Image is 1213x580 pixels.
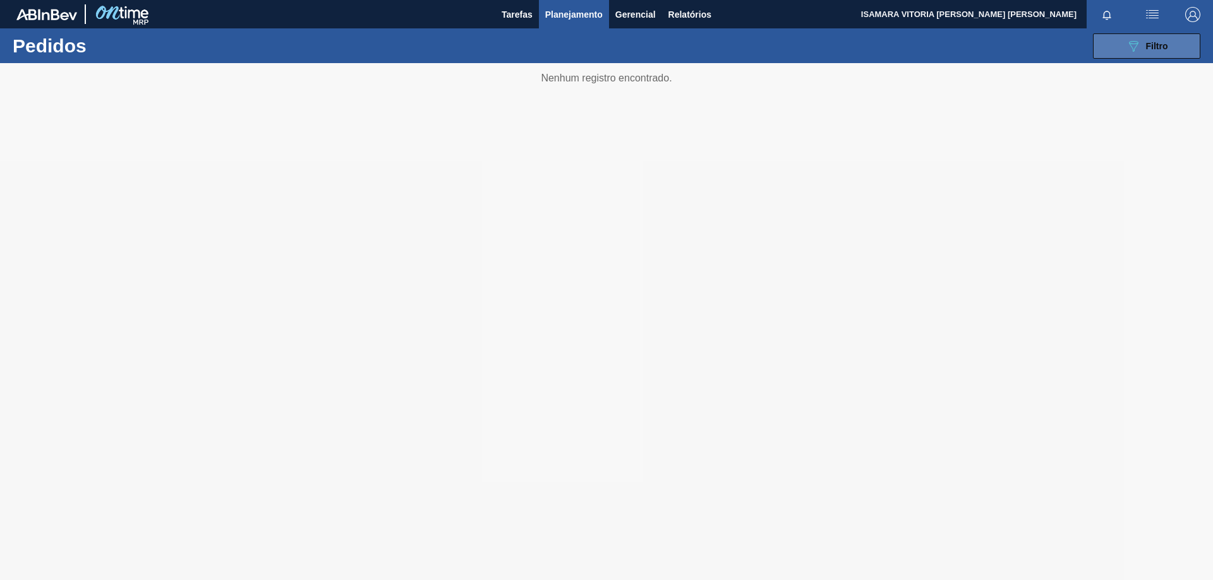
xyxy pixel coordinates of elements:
img: userActions [1145,7,1160,22]
span: Tarefas [502,7,533,22]
button: Notificações [1087,6,1127,23]
span: Planejamento [545,7,603,22]
img: Logout [1185,7,1200,22]
button: Filtro [1093,33,1200,59]
img: TNhmsLtSVTkK8tSr43FrP2fwEKptu5GPRR3wAAAABJRU5ErkJggg== [16,9,77,20]
h1: Pedidos [13,38,202,53]
span: Gerencial [615,7,656,22]
span: Relatórios [668,7,711,22]
span: Filtro [1146,41,1168,51]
